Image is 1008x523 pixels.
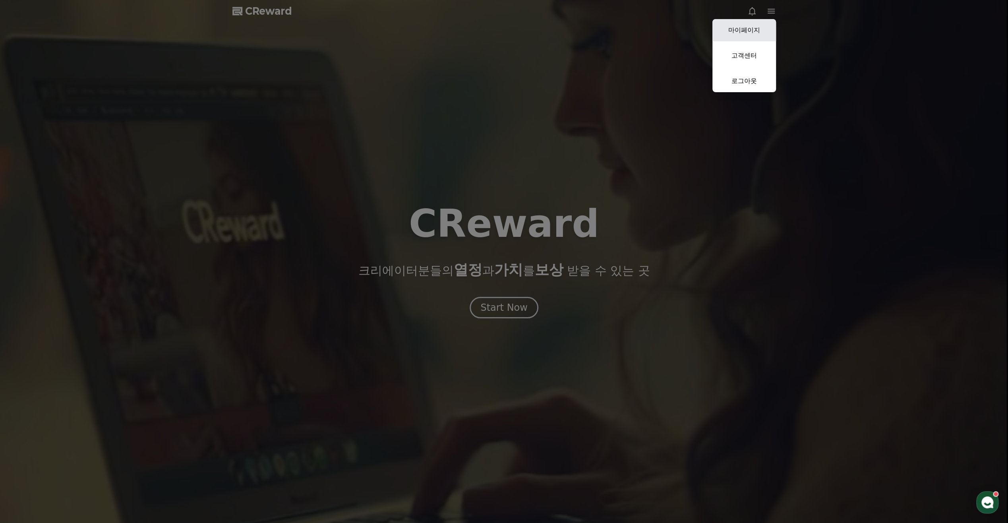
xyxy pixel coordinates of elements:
[712,45,776,67] a: 고객센터
[103,252,153,272] a: 설정
[25,264,30,270] span: 홈
[712,70,776,92] a: 로그아웃
[73,264,82,271] span: 대화
[123,264,132,270] span: 설정
[2,252,52,272] a: 홈
[52,252,103,272] a: 대화
[712,19,776,41] a: 마이페이지
[712,19,776,92] button: 마이페이지 고객센터 로그아웃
